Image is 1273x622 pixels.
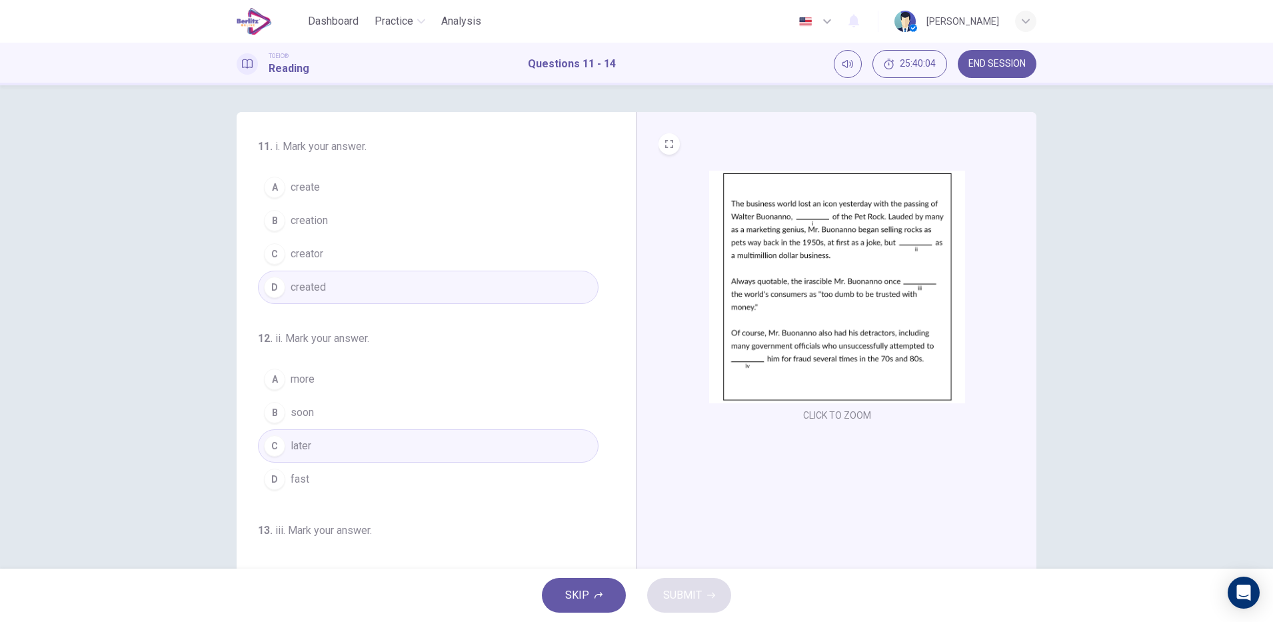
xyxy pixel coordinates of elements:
img: undefined [709,171,965,403]
button: Amore [258,363,599,396]
button: Ccreator [258,237,599,271]
span: 13 . [258,524,273,537]
span: creator [291,246,323,262]
span: 25:40:04 [900,59,936,69]
span: TOEIC® [269,51,289,61]
span: Practice [375,13,413,29]
button: END SESSION [958,50,1036,78]
button: Practice [369,9,431,33]
span: Dashboard [308,13,359,29]
span: END SESSION [968,59,1026,69]
h1: Reading [269,61,309,77]
a: EduSynch logo [237,8,303,35]
span: SKIP [565,586,589,605]
button: Acreate [258,171,599,204]
button: Dfast [258,463,599,496]
span: created [291,279,326,295]
img: Profile picture [894,11,916,32]
button: Dcreated [258,271,599,304]
div: D [264,469,285,490]
span: creation [291,213,328,229]
button: Bsoon [258,396,599,429]
span: later [291,438,311,454]
button: Bcreation [258,204,599,237]
div: Open Intercom Messenger [1228,577,1260,609]
span: 11 . [258,140,273,153]
div: Hide [872,50,947,78]
span: i. Mark your answer. [275,140,367,153]
span: ii. Mark your answer. [275,332,369,345]
span: Analysis [441,13,481,29]
img: en [797,17,814,27]
div: B [264,402,285,423]
button: SKIP [542,578,626,613]
span: iii. Mark your answer. [275,524,372,537]
div: B [264,210,285,231]
div: Mute [834,50,862,78]
span: more [291,371,315,387]
button: CLICK TO ZOOM [798,406,876,425]
button: Clater [258,429,599,463]
button: 25:40:04 [872,50,947,78]
div: A [264,177,285,198]
button: Analysis [436,9,487,33]
h1: Questions 11 - 14 [528,56,616,72]
div: D [264,277,285,298]
div: [PERSON_NAME] [926,13,999,29]
span: create [291,179,320,195]
span: soon [291,405,314,421]
span: 12 . [258,332,273,345]
div: C [264,435,285,457]
span: fast [291,471,309,487]
img: EduSynch logo [237,8,272,35]
button: EXPAND [658,133,680,155]
button: Dashboard [303,9,364,33]
div: C [264,243,285,265]
div: A [264,369,285,390]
